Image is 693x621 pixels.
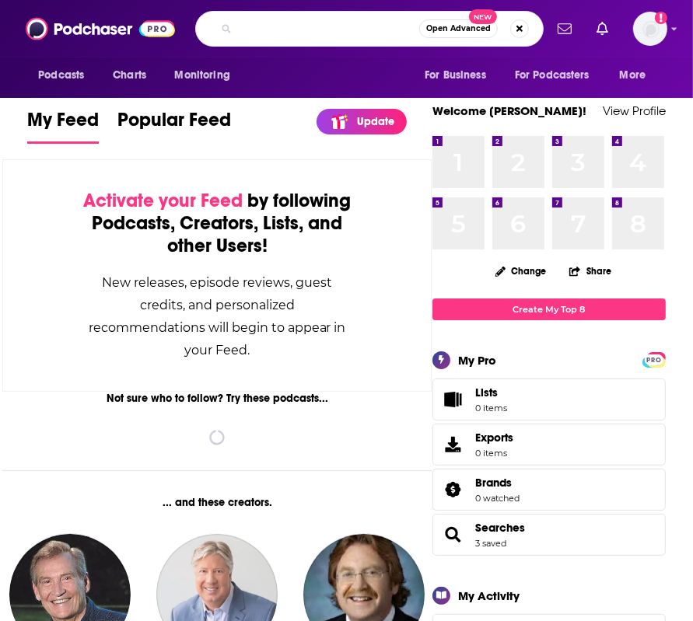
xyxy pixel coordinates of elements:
button: Change [486,261,556,281]
button: open menu [609,61,666,90]
button: open menu [414,61,506,90]
a: My Feed [27,108,99,144]
div: Search podcasts, credits, & more... [195,11,544,47]
a: Exports [432,424,666,466]
a: Update [317,109,407,134]
a: Create My Top 8 [432,298,666,319]
span: Lists [475,386,498,399]
a: Searches [438,524,469,546]
span: 0 items [475,403,507,413]
span: Charts [113,65,146,86]
button: open menu [505,61,612,90]
button: Share [569,256,612,286]
div: New releases, episode reviews, guest credits, and personalized recommendations will begin to appe... [81,271,353,361]
span: More [620,65,646,86]
a: Show notifications dropdown [590,16,614,42]
div: Not sure who to follow? Try these podcasts... [2,392,432,405]
img: Podchaser - Follow, Share and Rate Podcasts [26,14,175,44]
span: Lists [475,386,507,399]
span: PRO [645,354,663,366]
a: View Profile [603,103,666,118]
div: My Pro [458,353,496,368]
div: My Activity [458,588,520,603]
span: Brands [432,469,666,511]
button: Open AdvancedNew [419,19,498,38]
span: Monitoring [174,65,229,86]
button: open menu [163,61,250,90]
span: Activate your Feed [83,189,243,212]
a: Lists [432,379,666,420]
a: Brands [475,476,520,490]
span: Podcasts [38,65,84,86]
div: ... and these creators. [2,496,432,509]
span: Lists [438,389,469,410]
span: Exports [475,431,513,445]
svg: Add a profile image [655,12,667,24]
a: Popular Feed [117,108,231,144]
span: My Feed [27,108,99,141]
a: Welcome [PERSON_NAME]! [432,103,586,118]
span: Brands [475,476,512,490]
button: open menu [27,61,104,90]
a: Charts [103,61,156,90]
p: Update [357,115,394,128]
span: Open Advanced [426,25,491,33]
a: Brands [438,479,469,501]
input: Search podcasts, credits, & more... [238,16,419,41]
a: 0 watched [475,493,520,504]
span: Popular Feed [117,108,231,141]
span: New [469,9,497,24]
span: 0 items [475,448,513,459]
a: 3 saved [475,538,506,549]
span: Exports [438,434,469,455]
span: Logged in as sashagoldin [633,12,667,46]
a: Show notifications dropdown [551,16,578,42]
span: Searches [432,514,666,556]
button: Show profile menu [633,12,667,46]
a: PRO [645,353,663,365]
span: For Business [425,65,486,86]
div: by following Podcasts, Creators, Lists, and other Users! [81,190,353,257]
span: For Podcasters [515,65,590,86]
img: User Profile [633,12,667,46]
a: Searches [475,521,525,535]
